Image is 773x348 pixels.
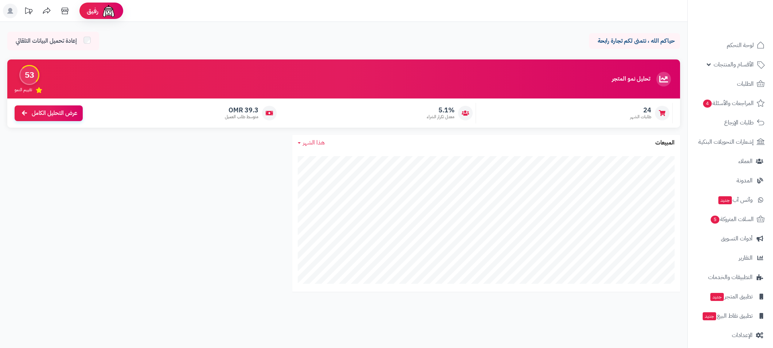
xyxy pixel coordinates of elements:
[692,326,769,344] a: الإعدادات
[19,4,38,20] a: تحديثات المنصة
[692,172,769,189] a: المدونة
[692,36,769,54] a: لوحة التحكم
[655,140,675,146] h3: المبيعات
[692,94,769,112] a: المراجعات والأسئلة4
[32,109,77,117] span: عرض التحليل الكامل
[714,59,754,70] span: الأقسام والمنتجات
[692,133,769,151] a: إشعارات التحويلات البنكية
[718,195,753,205] span: وآتس آب
[708,272,753,282] span: التطبيقات والخدمات
[16,37,77,45] span: إعادة تحميل البيانات التلقائي
[692,230,769,247] a: أدوات التسويق
[718,196,732,204] span: جديد
[15,105,83,121] a: عرض التحليل الكامل
[427,106,454,114] span: 5.1%
[724,117,754,128] span: طلبات الإرجاع
[698,137,754,147] span: إشعارات التحويلات البنكية
[427,114,454,120] span: معدل تكرار الشراء
[630,114,651,120] span: طلبات الشهر
[710,293,724,301] span: جديد
[101,4,116,18] img: ai-face.png
[87,7,98,15] span: رفيق
[739,253,753,263] span: التقارير
[225,114,258,120] span: متوسط طلب العميل
[612,76,650,82] h3: تحليل نمو المتجر
[692,152,769,170] a: العملاء
[702,311,753,321] span: تطبيق نقاط البيع
[721,233,753,244] span: أدوات التسويق
[692,75,769,93] a: الطلبات
[711,216,719,224] span: 5
[737,79,754,89] span: الطلبات
[702,98,754,108] span: المراجعات والأسئلة
[225,106,258,114] span: 39.3 OMR
[630,106,651,114] span: 24
[703,312,716,320] span: جديد
[692,307,769,325] a: تطبيق نقاط البيعجديد
[703,100,712,108] span: 4
[15,87,32,93] span: تقييم النمو
[594,37,675,45] p: حياكم الله ، نتمنى لكم تجارة رابحة
[738,156,753,166] span: العملاء
[737,175,753,186] span: المدونة
[692,288,769,305] a: تطبيق المتجرجديد
[692,210,769,228] a: السلات المتروكة5
[692,249,769,267] a: التقارير
[710,291,753,302] span: تطبيق المتجر
[710,214,754,224] span: السلات المتروكة
[298,139,325,147] a: هذا الشهر
[727,40,754,50] span: لوحة التحكم
[692,114,769,131] a: طلبات الإرجاع
[692,268,769,286] a: التطبيقات والخدمات
[303,138,325,147] span: هذا الشهر
[732,330,753,340] span: الإعدادات
[692,191,769,209] a: وآتس آبجديد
